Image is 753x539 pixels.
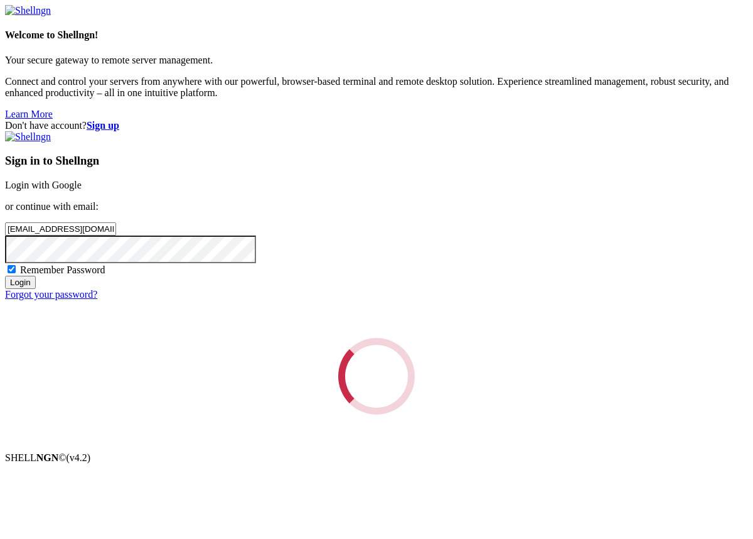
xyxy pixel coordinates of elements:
[5,5,51,16] img: Shellngn
[5,452,90,463] span: SHELL ©
[5,55,748,66] p: Your secure gateway to remote server management.
[5,201,748,212] p: or continue with email:
[5,30,748,41] h4: Welcome to Shellngn!
[5,120,748,131] div: Don't have account?
[87,120,119,131] a: Sign up
[5,289,97,300] a: Forgot your password?
[5,76,748,99] p: Connect and control your servers from anywhere with our powerful, browser-based terminal and remo...
[36,452,59,463] b: NGN
[5,154,748,168] h3: Sign in to Shellngn
[5,109,53,119] a: Learn More
[8,265,16,273] input: Remember Password
[325,325,428,428] div: Loading...
[5,276,36,289] input: Login
[20,264,105,275] span: Remember Password
[5,180,82,190] a: Login with Google
[5,131,51,143] img: Shellngn
[5,222,116,236] input: Email address
[67,452,91,463] span: 4.2.0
